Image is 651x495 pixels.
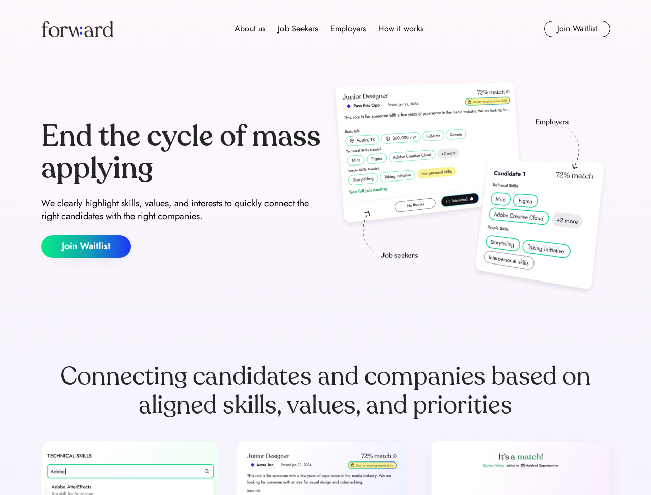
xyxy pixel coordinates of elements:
img: hero-image.png [330,78,610,300]
div: How it works [378,23,423,35]
div: End the cycle of mass applying [41,121,322,184]
div: Employers [330,23,366,35]
button: Join Waitlist [41,235,131,258]
div: About us [235,23,265,35]
div: Connecting candidates and companies based on aligned skills, values, and priorities [41,362,610,420]
div: Job Seekers [278,23,318,35]
div: We clearly highlight skills, values, and interests to quickly connect the right candidates with t... [41,197,322,223]
img: Forward logo [41,21,113,37]
button: Join Waitlist [544,21,610,37]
